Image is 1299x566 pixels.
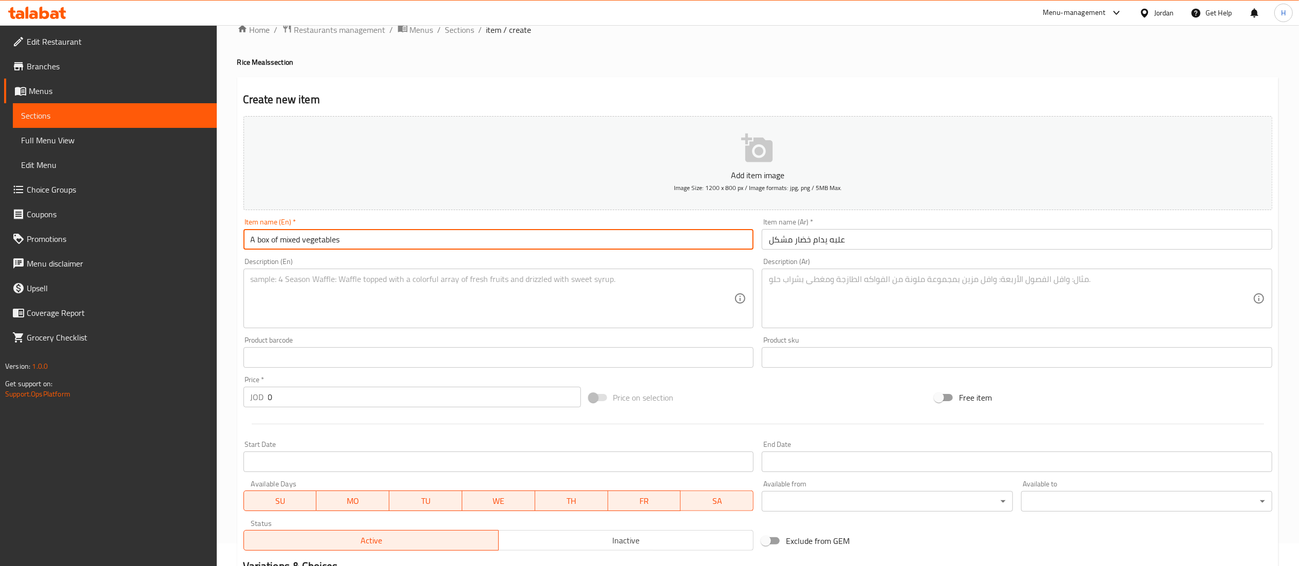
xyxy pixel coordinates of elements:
[498,530,754,551] button: Inactive
[243,530,499,551] button: Active
[13,128,217,153] a: Full Menu View
[466,494,531,508] span: WE
[243,92,1272,107] h2: Create new item
[4,29,217,54] a: Edit Restaurant
[4,251,217,276] a: Menu disclaimer
[29,85,209,97] span: Menus
[539,494,604,508] span: TH
[5,377,52,390] span: Get support on:
[27,208,209,220] span: Coupons
[248,533,495,548] span: Active
[4,202,217,227] a: Coupons
[27,282,209,294] span: Upsell
[243,347,754,368] input: Please enter product barcode
[4,177,217,202] a: Choice Groups
[294,24,386,36] span: Restaurants management
[321,494,385,508] span: MO
[959,391,992,404] span: Free item
[786,535,850,547] span: Exclude from GEM
[27,257,209,270] span: Menu disclaimer
[410,24,434,36] span: Menus
[486,24,532,36] span: item / create
[1281,7,1286,18] span: H
[4,276,217,300] a: Upsell
[4,79,217,103] a: Menus
[274,24,278,36] li: /
[21,159,209,171] span: Edit Menu
[243,229,754,250] input: Enter name En
[21,109,209,122] span: Sections
[243,490,317,511] button: SU
[237,57,1278,67] h4: Rice Meals section
[13,103,217,128] a: Sections
[762,347,1272,368] input: Please enter product sku
[674,182,842,194] span: Image Size: 1200 x 800 px / Image formats: jpg, png / 5MB Max.
[445,24,475,36] a: Sections
[27,307,209,319] span: Coverage Report
[248,494,313,508] span: SU
[398,23,434,36] a: Menus
[479,24,482,36] li: /
[268,387,581,407] input: Please enter price
[4,325,217,350] a: Grocery Checklist
[237,23,1278,36] nav: breadcrumb
[251,391,264,403] p: JOD
[237,24,270,36] a: Home
[243,116,1272,210] button: Add item imageImage Size: 1200 x 800 px / Image formats: jpg, png / 5MB Max.
[389,490,462,511] button: TU
[535,490,608,511] button: TH
[27,35,209,48] span: Edit Restaurant
[1043,7,1106,19] div: Menu-management
[5,360,30,373] span: Version:
[259,169,1256,181] p: Add item image
[4,227,217,251] a: Promotions
[393,494,458,508] span: TU
[27,183,209,196] span: Choice Groups
[32,360,48,373] span: 1.0.0
[1154,7,1174,18] div: Jordan
[316,490,389,511] button: MO
[438,24,441,36] li: /
[681,490,754,511] button: SA
[462,490,535,511] button: WE
[608,490,681,511] button: FR
[762,229,1272,250] input: Enter name Ar
[503,533,749,548] span: Inactive
[5,387,70,401] a: Support.OpsPlatform
[4,300,217,325] a: Coverage Report
[27,60,209,72] span: Branches
[1021,491,1272,512] div: ​
[27,233,209,245] span: Promotions
[13,153,217,177] a: Edit Menu
[390,24,393,36] li: /
[27,331,209,344] span: Grocery Checklist
[612,494,677,508] span: FR
[685,494,749,508] span: SA
[21,134,209,146] span: Full Menu View
[762,491,1013,512] div: ​
[282,23,386,36] a: Restaurants management
[613,391,674,404] span: Price on selection
[4,54,217,79] a: Branches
